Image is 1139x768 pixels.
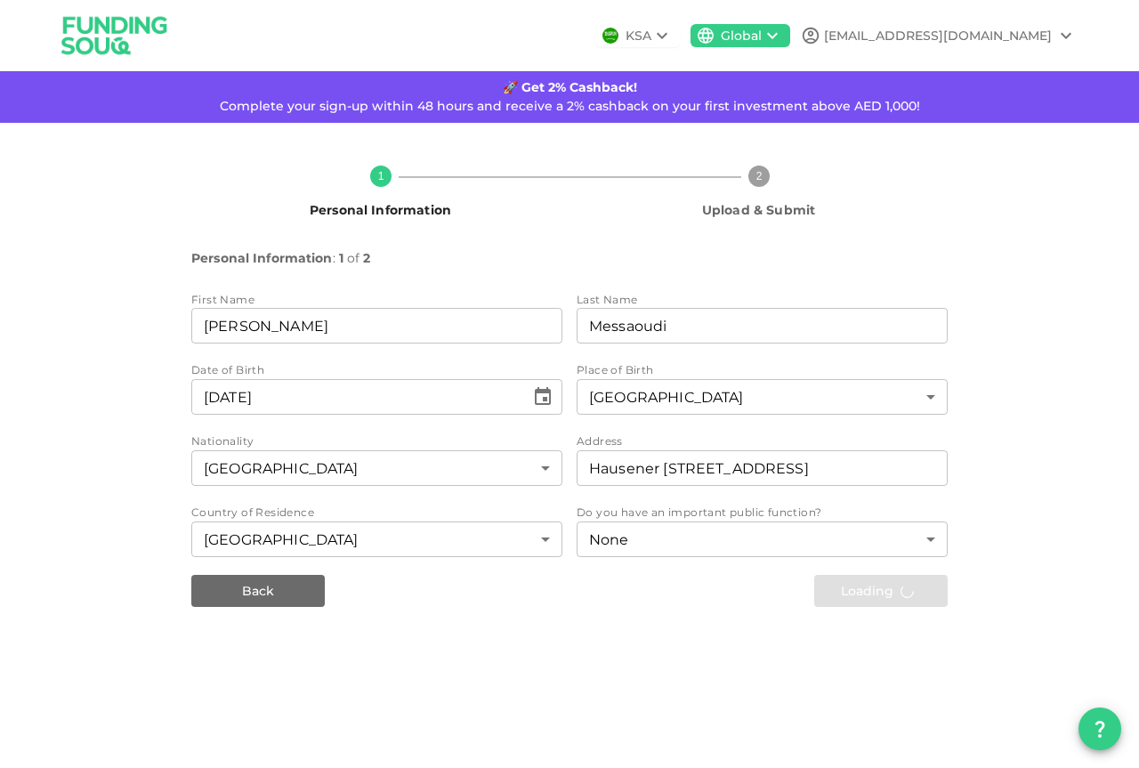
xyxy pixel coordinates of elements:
[626,27,651,45] div: KSA
[577,434,623,448] span: Address
[191,293,254,306] span: First Name
[220,98,920,114] span: Complete your sign-up within 48 hours and receive a 2% cashback on your first investment above AE...
[347,247,359,270] span: of
[577,450,948,486] input: address.addressLine
[503,79,637,95] strong: 🚀 Get 2% Cashback!
[824,27,1052,45] div: [EMAIL_ADDRESS][DOMAIN_NAME]
[333,247,335,270] span: :
[602,28,618,44] img: flag-sa.b9a346574cdc8950dd34b50780441f57.svg
[191,434,254,448] span: Nationality
[1078,707,1121,750] button: question
[191,247,333,270] span: Personal Information
[577,363,654,376] span: Place of Birth
[755,170,762,182] text: 2
[525,379,561,415] button: Choose date, selected date is Oct 10, 1952
[577,308,948,344] input: lastName
[702,202,815,218] span: Upload & Submit
[191,450,562,486] div: nationality
[191,308,562,344] input: firstName
[577,521,948,557] div: importantPublicFunction
[191,379,525,415] input: ⁦⁨DD⁩ / ⁨MM⁩ / ⁨YYYY⁩⁩
[191,361,264,379] span: Date of Birth
[339,247,343,270] span: 1
[310,202,451,218] span: Personal Information
[577,505,821,519] span: Do you have an important public function?
[191,505,314,519] span: Country of Residence
[577,379,948,415] div: placeOfBirth
[577,293,638,306] span: Last Name
[363,247,370,270] span: 2
[721,27,762,45] div: Global
[191,521,562,557] div: countryOfResidence
[377,170,384,182] text: 1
